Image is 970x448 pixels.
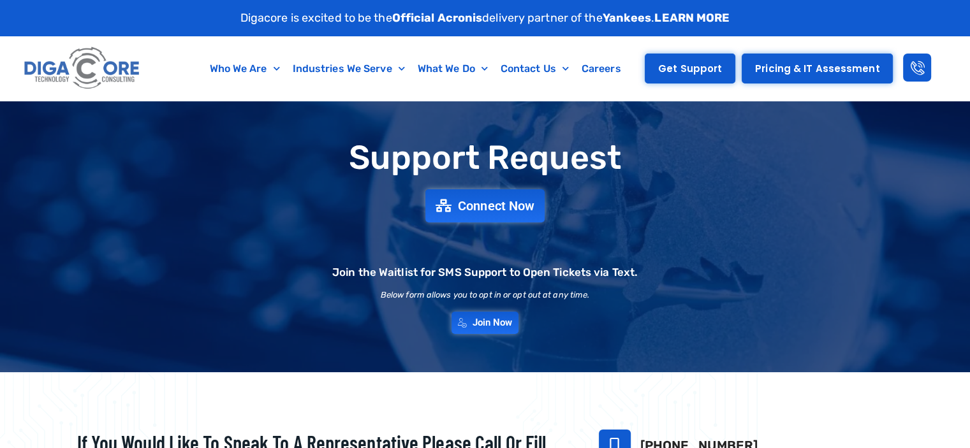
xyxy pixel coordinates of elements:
a: What We Do [411,54,494,83]
a: Careers [575,54,628,83]
span: Join Now [473,318,513,328]
a: Join Now [452,312,519,334]
span: Pricing & IT Assessment [755,64,879,73]
span: Get Support [658,64,722,73]
a: Industries We Serve [286,54,411,83]
nav: Menu [195,54,636,83]
strong: Official Acronis [392,11,483,25]
a: Connect Now [425,189,545,222]
a: Get Support [645,54,735,83]
a: Pricing & IT Assessment [742,54,893,83]
p: Digacore is excited to be the delivery partner of the . [240,10,730,27]
img: Digacore logo 1 [21,43,143,94]
h1: Support Request [45,140,925,176]
a: LEARN MORE [654,11,730,25]
a: Contact Us [494,54,575,83]
a: Who We Are [203,54,286,83]
h2: Below form allows you to opt in or opt out at any time. [381,291,590,299]
h2: Join the Waitlist for SMS Support to Open Tickets via Text. [332,267,638,278]
strong: Yankees [603,11,652,25]
span: Connect Now [458,199,534,212]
